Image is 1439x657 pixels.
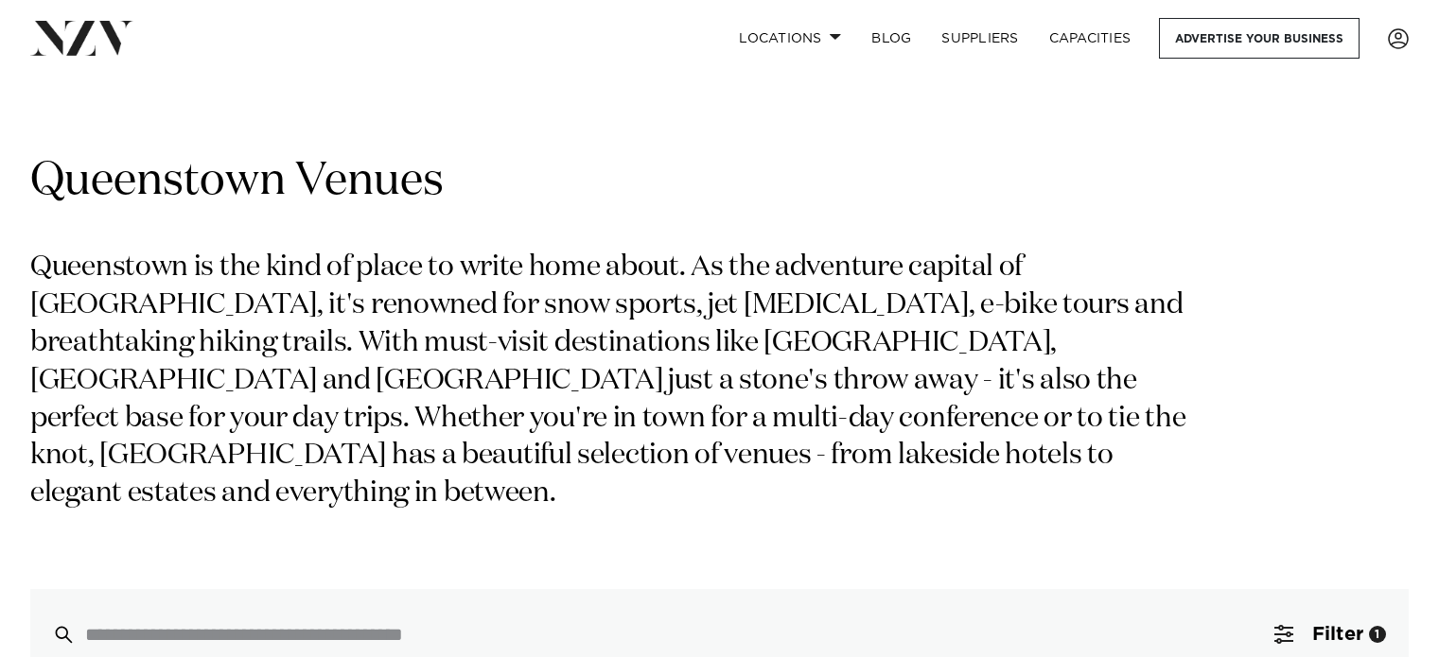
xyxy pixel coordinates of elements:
[926,18,1033,59] a: SUPPLIERS
[856,18,926,59] a: BLOG
[1159,18,1360,59] a: Advertise your business
[30,152,1409,212] h1: Queenstown Venues
[1034,18,1147,59] a: Capacities
[30,21,133,55] img: nzv-logo.png
[1312,625,1363,644] span: Filter
[724,18,856,59] a: Locations
[1369,626,1386,643] div: 1
[30,250,1200,513] p: Queenstown is the kind of place to write home about. As the adventure capital of [GEOGRAPHIC_DATA...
